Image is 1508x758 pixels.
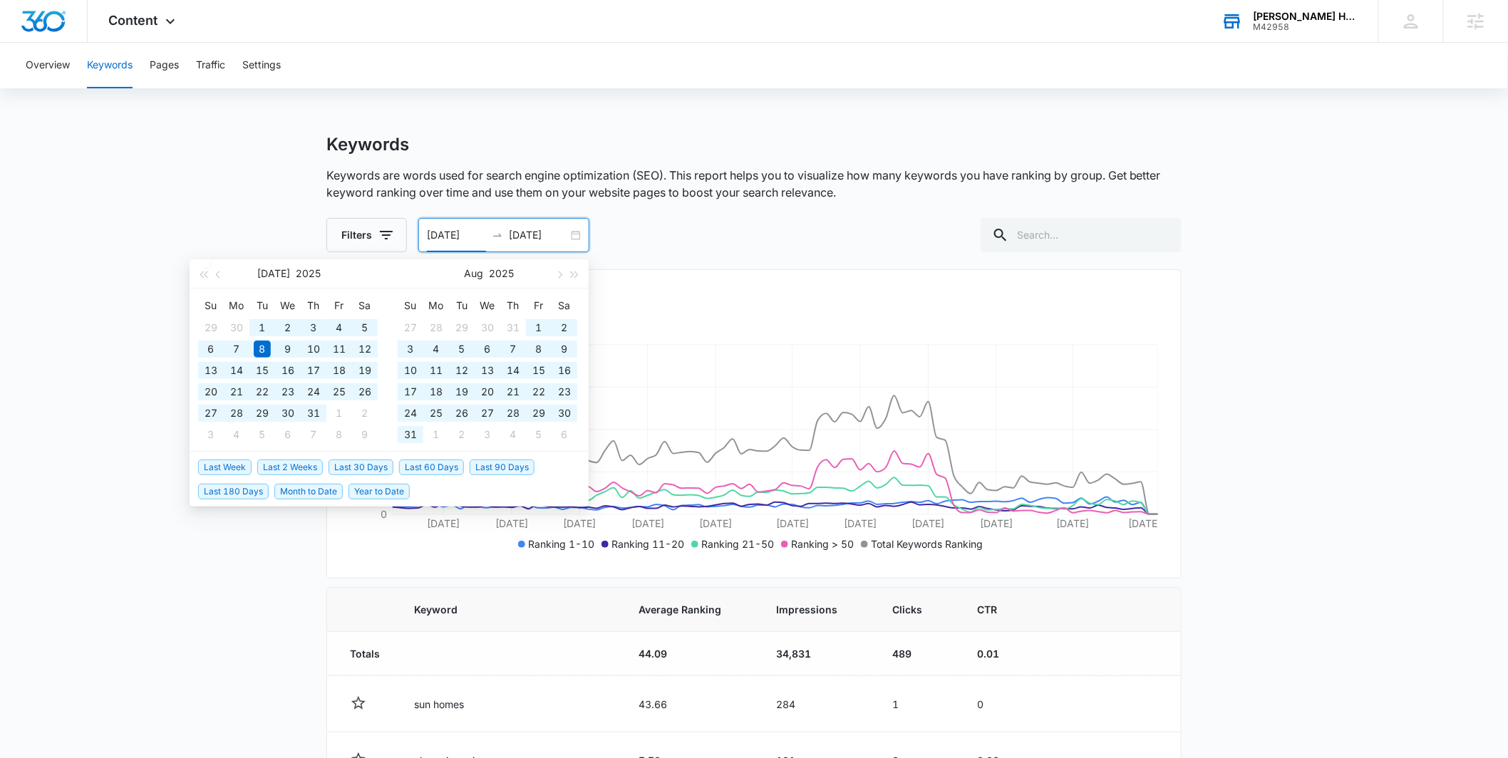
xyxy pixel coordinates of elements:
[475,294,500,317] th: We
[556,426,573,443] div: 6
[254,319,271,336] div: 1
[492,229,503,241] span: to
[109,13,158,28] span: Content
[249,381,275,403] td: 2025-07-22
[301,294,326,317] th: Th
[254,426,271,443] div: 5
[776,517,809,529] tspan: [DATE]
[470,460,534,475] span: Last 90 Days
[449,403,475,424] td: 2025-08-26
[142,83,153,94] img: tab_keywords_by_traffic_grey.svg
[352,317,378,338] td: 2025-07-05
[631,517,664,529] tspan: [DATE]
[552,360,577,381] td: 2025-08-16
[552,381,577,403] td: 2025-08-23
[621,632,759,676] td: 44.09
[402,426,419,443] div: 31
[912,517,945,529] tspan: [DATE]
[228,362,245,379] div: 14
[960,632,1035,676] td: 0.01
[552,317,577,338] td: 2025-08-02
[326,294,352,317] th: Fr
[528,538,594,550] span: Ranking 1-10
[453,341,470,358] div: 5
[449,424,475,445] td: 2025-09-02
[23,23,34,34] img: logo_orange.svg
[331,362,348,379] div: 18
[37,37,157,48] div: Domain: [DOMAIN_NAME]
[526,403,552,424] td: 2025-08-29
[228,405,245,422] div: 28
[449,317,475,338] td: 2025-07-29
[428,319,445,336] div: 28
[87,43,133,88] button: Keywords
[397,676,621,732] td: sun homes
[202,362,220,379] div: 13
[556,362,573,379] div: 16
[305,341,322,358] div: 10
[505,341,522,358] div: 7
[381,508,387,520] tspan: 0
[475,338,500,360] td: 2025-08-06
[275,360,301,381] td: 2025-07-16
[279,341,296,358] div: 9
[479,426,496,443] div: 3
[449,294,475,317] th: Tu
[249,338,275,360] td: 2025-07-08
[621,676,759,732] td: 43.66
[327,632,397,676] td: Totals
[198,360,224,381] td: 2025-07-13
[356,362,373,379] div: 19
[326,424,352,445] td: 2025-08-08
[254,383,271,400] div: 22
[352,360,378,381] td: 2025-07-19
[301,381,326,403] td: 2025-07-24
[275,424,301,445] td: 2025-08-06
[505,405,522,422] div: 28
[249,403,275,424] td: 2025-07-29
[844,517,877,529] tspan: [DATE]
[224,338,249,360] td: 2025-07-07
[399,460,464,475] span: Last 60 Days
[402,341,419,358] div: 3
[526,338,552,360] td: 2025-08-08
[453,426,470,443] div: 2
[453,319,470,336] div: 29
[356,319,373,336] div: 5
[398,317,423,338] td: 2025-07-27
[402,319,419,336] div: 27
[875,632,960,676] td: 489
[275,317,301,338] td: 2025-07-02
[398,294,423,317] th: Su
[423,424,449,445] td: 2025-09-01
[198,424,224,445] td: 2025-08-03
[475,424,500,445] td: 2025-09-03
[552,403,577,424] td: 2025-08-30
[526,381,552,403] td: 2025-08-22
[228,319,245,336] div: 30
[479,341,496,358] div: 6
[505,362,522,379] div: 14
[398,403,423,424] td: 2025-08-24
[198,381,224,403] td: 2025-07-20
[398,381,423,403] td: 2025-08-17
[552,424,577,445] td: 2025-09-06
[479,405,496,422] div: 27
[331,319,348,336] div: 4
[254,341,271,358] div: 8
[402,362,419,379] div: 10
[960,676,1035,732] td: 0
[301,424,326,445] td: 2025-08-07
[198,403,224,424] td: 2025-07-27
[54,84,128,93] div: Domain Overview
[196,43,225,88] button: Traffic
[475,360,500,381] td: 2025-08-13
[449,381,475,403] td: 2025-08-19
[556,405,573,422] div: 30
[40,23,70,34] div: v 4.0.25
[875,676,960,732] td: 1
[699,517,732,529] tspan: [DATE]
[279,319,296,336] div: 2
[279,383,296,400] div: 23
[275,381,301,403] td: 2025-07-23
